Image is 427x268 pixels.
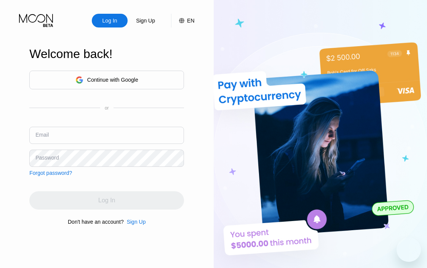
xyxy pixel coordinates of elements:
div: Continue with Google [29,71,184,89]
div: Sign Up [128,14,163,27]
div: Forgot password? [29,170,72,176]
div: or [105,105,109,111]
div: Log In [92,14,128,27]
div: Sign Up [135,17,156,24]
div: Welcome back! [29,47,184,61]
div: Continue with Google [87,77,138,83]
div: Password [35,155,59,161]
div: Don't have an account? [68,219,124,225]
div: Email [35,132,49,138]
div: EN [171,14,194,27]
iframe: Кнопка запуска окна обмена сообщениями [397,237,421,262]
div: Log In [102,17,118,24]
div: Sign Up [124,219,146,225]
div: EN [187,18,194,24]
div: Sign Up [127,219,146,225]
